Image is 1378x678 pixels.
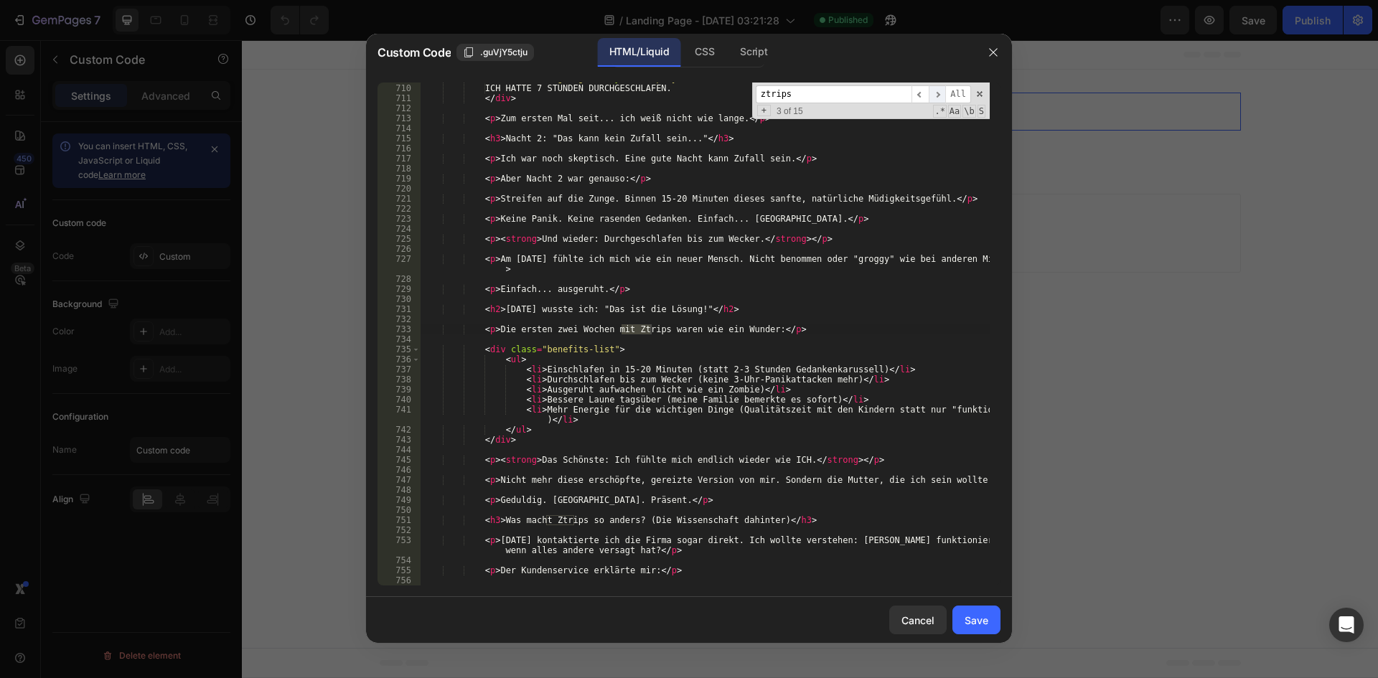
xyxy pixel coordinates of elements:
[901,613,934,628] div: Cancel
[378,354,421,364] div: 736
[378,93,421,103] div: 711
[889,606,947,634] button: Cancel
[378,83,421,93] div: 710
[480,46,528,59] span: .guVjY5ctju
[929,85,946,103] span: ​
[378,113,421,123] div: 713
[598,38,680,67] div: HTML/Liquid
[952,606,1000,634] button: Save
[378,535,421,555] div: 753
[378,254,421,274] div: 727
[456,44,534,61] button: .guVjY5ctju
[378,224,421,234] div: 724
[378,515,421,525] div: 751
[378,214,421,224] div: 723
[378,103,421,113] div: 712
[378,375,421,385] div: 738
[378,244,421,254] div: 726
[378,364,421,375] div: 737
[378,485,421,495] div: 748
[378,495,421,505] div: 749
[378,525,421,535] div: 752
[378,154,421,164] div: 717
[378,274,421,284] div: 728
[965,613,988,628] div: Save
[756,85,911,103] input: Search for
[378,44,451,61] span: Custom Code
[378,143,421,154] div: 716
[378,164,421,174] div: 718
[378,395,421,405] div: 740
[1329,608,1364,642] div: Open Intercom Messenger
[962,105,975,118] span: Whole Word Search
[948,105,961,118] span: CaseSensitive Search
[378,194,421,204] div: 721
[378,133,421,143] div: 715
[378,334,421,344] div: 734
[933,105,946,118] span: RegExp Search
[771,106,809,116] span: 3 of 15
[138,64,999,79] p: Publish the page to see the content.
[378,204,421,214] div: 722
[683,38,726,67] div: CSS
[378,304,421,314] div: 731
[534,146,602,161] span: Add section
[378,184,421,194] div: 720
[728,38,779,67] div: Script
[526,178,601,193] div: Generate layout
[378,575,421,585] div: 756
[632,178,719,193] div: Add blank section
[378,314,421,324] div: 732
[945,85,971,103] span: Alt-Enter
[378,234,421,244] div: 725
[378,475,421,485] div: 747
[378,555,421,565] div: 754
[378,465,421,475] div: 746
[413,178,500,193] div: Choose templates
[407,196,505,209] span: inspired by CRO experts
[378,123,421,133] div: 714
[378,425,421,435] div: 742
[378,324,421,334] div: 733
[911,85,929,103] span: ​
[378,344,421,354] div: 735
[378,505,421,515] div: 750
[978,105,985,118] span: Search In Selection
[621,196,728,209] span: then drag & drop elements
[525,196,601,209] span: from URL or image
[156,32,217,45] div: Custom Code
[378,445,421,455] div: 744
[378,294,421,304] div: 730
[378,435,421,445] div: 743
[378,405,421,425] div: 741
[378,385,421,395] div: 739
[378,284,421,294] div: 729
[378,174,421,184] div: 719
[378,455,421,465] div: 745
[378,565,421,575] div: 755
[757,105,771,116] span: Toggle Replace mode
